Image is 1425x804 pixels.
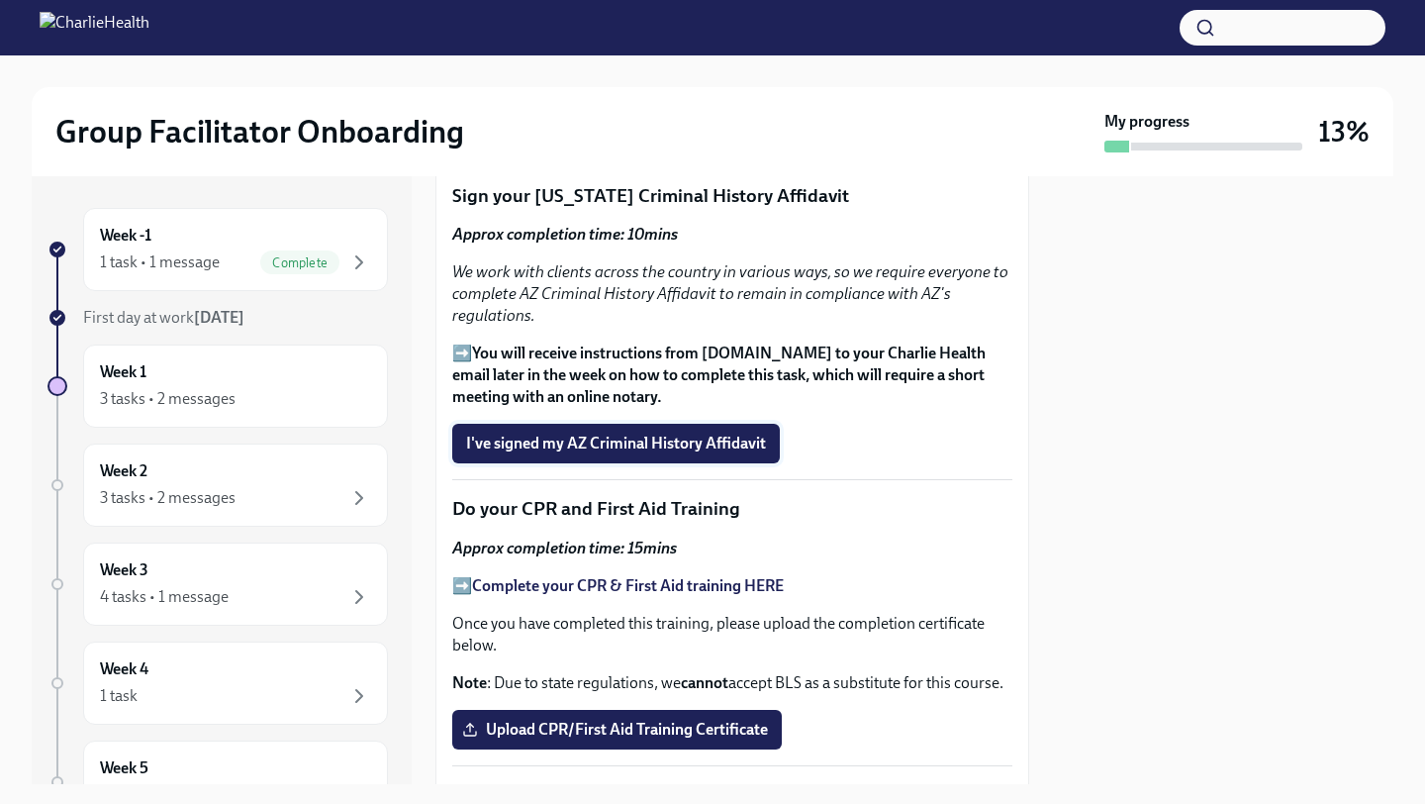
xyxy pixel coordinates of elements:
[100,757,148,779] h6: Week 5
[681,673,728,692] strong: cannot
[452,496,1012,522] p: Do your CPR and First Aid Training
[194,308,244,327] strong: [DATE]
[472,576,784,595] a: Complete your CPR & First Aid training HERE
[452,262,1008,325] em: We work with clients across the country in various ways, so we require everyone to complete AZ Cr...
[47,208,388,291] a: Week -11 task • 1 messageComplete
[47,642,388,725] a: Week 41 task
[452,424,780,463] button: I've signed my AZ Criminal History Affidavit
[100,460,147,482] h6: Week 2
[1104,111,1189,133] strong: My progress
[100,251,220,273] div: 1 task • 1 message
[100,559,148,581] h6: Week 3
[47,307,388,329] a: First day at work[DATE]
[452,672,1012,694] p: : Due to state regulations, we accept BLS as a substitute for this course.
[1318,114,1370,150] h3: 13%
[100,586,229,608] div: 4 tasks • 1 message
[100,388,236,410] div: 3 tasks • 2 messages
[452,225,678,244] strong: Approx completion time: 10mins
[452,343,1012,408] p: ➡️
[100,487,236,509] div: 3 tasks • 2 messages
[100,658,148,680] h6: Week 4
[100,361,146,383] h6: Week 1
[47,543,388,626] a: Week 34 tasks • 1 message
[452,539,677,557] strong: Approx completion time: 15mins
[452,710,782,750] label: Upload CPR/First Aid Training Certificate
[83,308,244,327] span: First day at work
[452,183,1012,209] p: Sign your [US_STATE] Criminal History Affidavit
[47,345,388,428] a: Week 13 tasks • 2 messages
[452,673,487,692] strong: Note
[47,444,388,527] a: Week 23 tasks • 2 messages
[466,720,768,740] span: Upload CPR/First Aid Training Certificate
[100,225,151,247] h6: Week -1
[40,12,149,44] img: CharlieHealth
[466,434,766,453] span: I've signed my AZ Criminal History Affidavit
[452,575,1012,597] p: ➡️
[55,112,464,151] h2: Group Facilitator Onboarding
[452,344,986,406] strong: You will receive instructions from [DOMAIN_NAME] to your Charlie Health email later in the week o...
[452,613,1012,656] p: Once you have completed this training, please upload the completion certificate below.
[260,255,339,270] span: Complete
[100,685,138,707] div: 1 task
